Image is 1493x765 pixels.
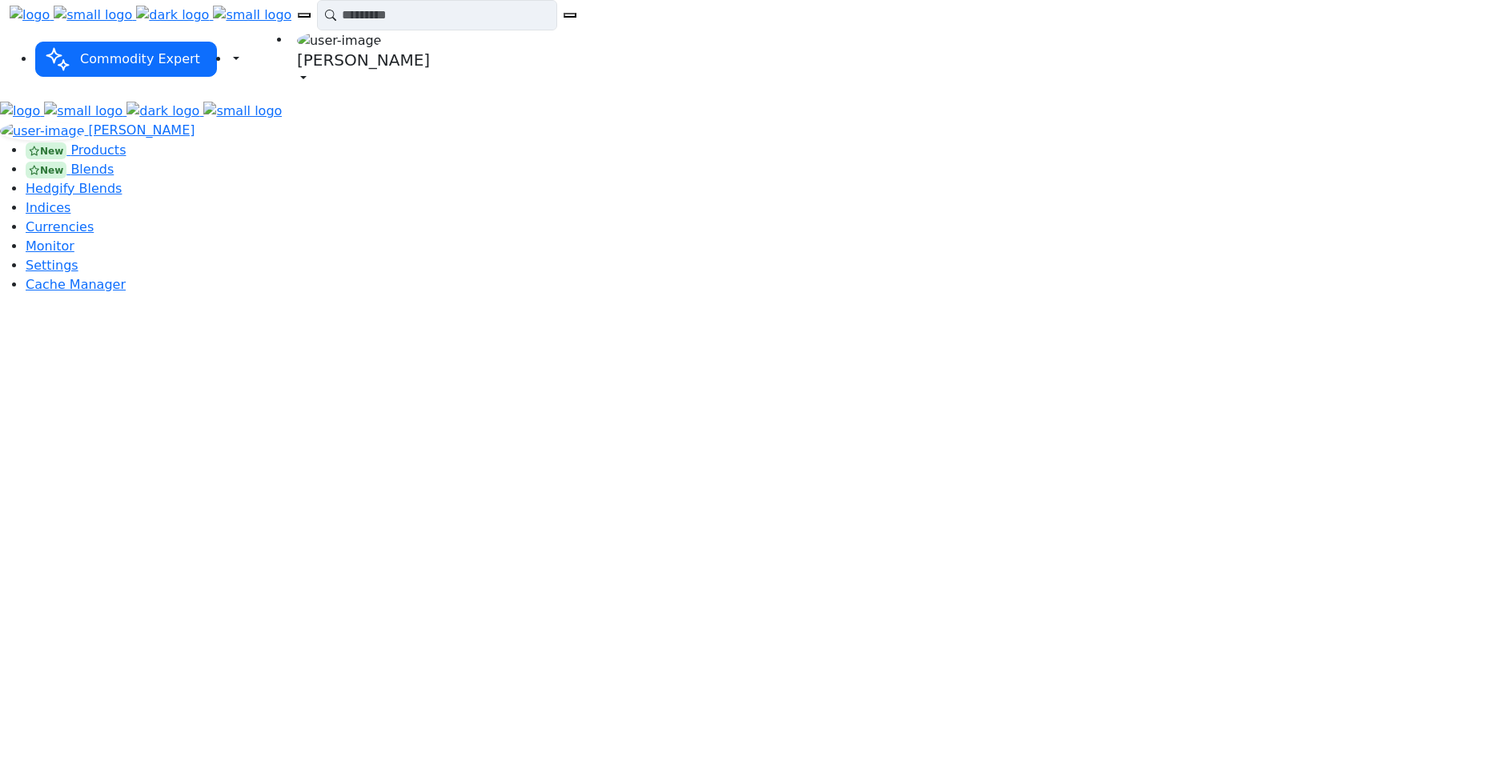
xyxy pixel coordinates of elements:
[126,102,199,121] img: dark logo
[35,42,217,77] button: Commodity Expert
[70,162,114,177] span: Blends
[136,7,291,22] a: dark logo small logo
[297,50,430,70] h5: [PERSON_NAME]
[213,6,291,25] img: small logo
[26,142,126,158] a: New Products
[26,277,126,292] a: Cache Manager
[26,162,66,178] div: New
[291,30,436,89] a: user-image [PERSON_NAME]
[89,122,195,138] span: [PERSON_NAME]
[70,142,126,158] span: Products
[136,6,209,25] img: dark logo
[44,102,122,121] img: small logo
[35,51,217,66] a: Commodity Expert
[26,238,74,254] a: Monitor
[203,102,282,121] img: small logo
[297,31,381,50] img: user-image
[54,6,132,25] img: small logo
[10,7,136,22] a: logo small logo
[26,258,78,273] a: Settings
[26,142,66,158] div: New
[126,103,282,118] a: dark logo small logo
[74,45,207,73] span: Commodity Expert
[26,200,70,215] a: Indices
[10,6,50,25] img: logo
[26,162,114,177] a: New Blends
[26,181,122,196] a: Hedgify Blends
[26,219,94,234] a: Currencies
